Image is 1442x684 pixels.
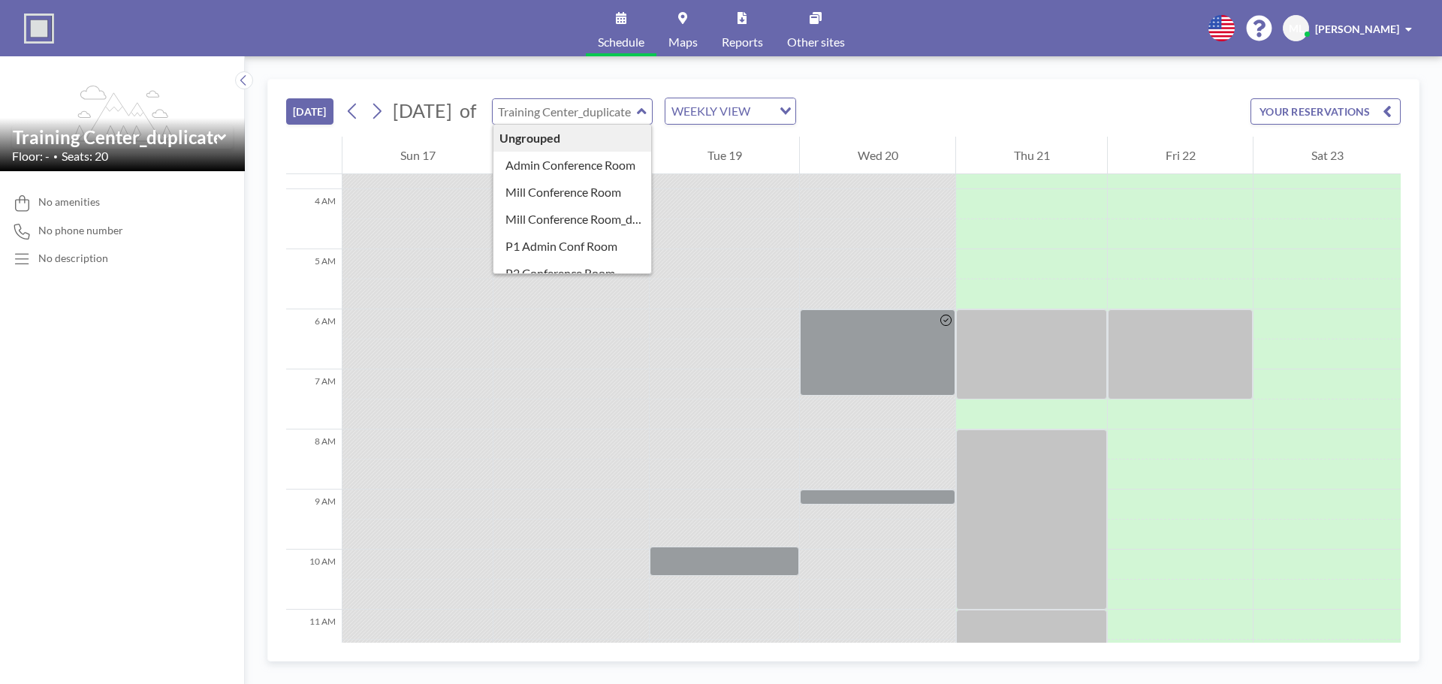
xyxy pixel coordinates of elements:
span: Floor: - [12,149,50,164]
div: 5 AM [286,249,342,309]
span: of [460,99,476,122]
div: 4 AM [286,189,342,249]
span: [DATE] [393,99,452,122]
div: Wed 20 [800,137,955,174]
div: 6 AM [286,309,342,369]
div: Thu 21 [956,137,1107,174]
div: Admin Conference Room [493,152,652,179]
div: Fri 22 [1108,137,1253,174]
div: Ungrouped [493,125,652,152]
div: Search for option [665,98,795,124]
div: 10 AM [286,550,342,610]
span: ML [1289,22,1304,35]
div: P2 Conference Room [493,260,652,287]
div: Sat 23 [1253,137,1401,174]
div: 8 AM [286,429,342,490]
input: Training Center_duplicate [493,99,637,124]
span: Other sites [787,36,845,48]
span: No amenities [38,195,100,209]
button: YOUR RESERVATIONS [1250,98,1401,125]
span: Seats: 20 [62,149,108,164]
div: 9 AM [286,490,342,550]
input: Training Center_duplicate [13,126,217,148]
span: No phone number [38,224,123,237]
span: • [53,152,58,161]
button: [DATE] [286,98,333,125]
span: Reports [722,36,763,48]
span: Schedule [598,36,644,48]
span: WEEKLY VIEW [668,101,753,121]
div: P1 Admin Conf Room [493,233,652,260]
input: Search for option [755,101,771,121]
span: [PERSON_NAME] [1315,23,1399,35]
div: Mill Conference Room_duplicate [493,206,652,233]
span: Maps [668,36,698,48]
div: 7 AM [286,369,342,429]
div: 11 AM [286,610,342,670]
img: organization-logo [24,14,54,44]
div: Mill Conference Room [493,179,652,206]
div: Sun 17 [342,137,493,174]
div: Tue 19 [650,137,799,174]
div: No description [38,252,108,265]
